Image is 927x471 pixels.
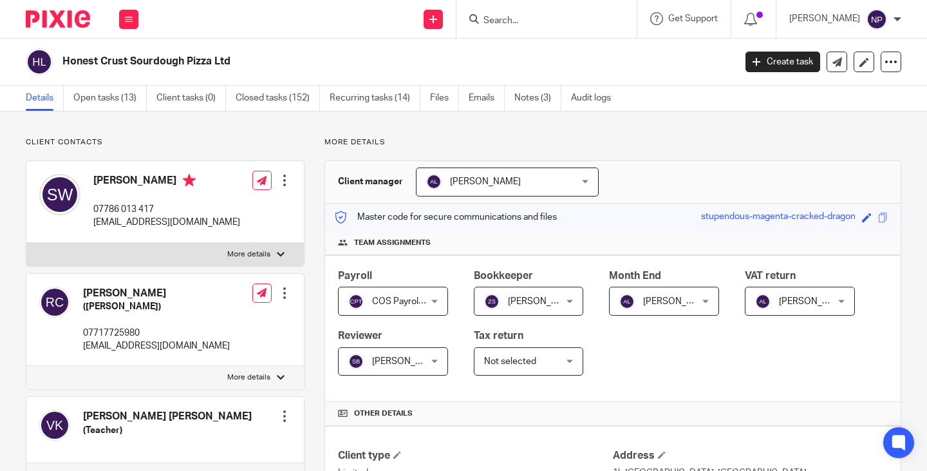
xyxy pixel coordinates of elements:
[26,86,64,111] a: Details
[26,48,53,75] img: svg%3E
[482,15,598,27] input: Search
[484,357,536,366] span: Not selected
[83,287,230,300] h4: [PERSON_NAME]
[156,86,226,111] a: Client tasks (0)
[514,86,561,111] a: Notes (3)
[93,203,240,216] p: 07786 013 417
[609,271,661,281] span: Month End
[83,410,252,423] h4: [PERSON_NAME] [PERSON_NAME]
[227,249,270,260] p: More details
[335,211,557,224] p: Master code for secure communications and files
[484,294,500,309] img: svg%3E
[39,410,70,441] img: svg%3E
[324,137,901,148] p: More details
[701,210,856,225] div: stupendous-magenta-cracked-dragon
[613,449,888,463] h4: Address
[39,174,80,215] img: svg%3E
[93,174,240,190] h4: [PERSON_NAME]
[571,86,621,111] a: Audit logs
[779,297,850,306] span: [PERSON_NAME]
[338,175,403,188] h3: Client manager
[83,340,230,352] p: [EMAIL_ADDRESS][DOMAIN_NAME]
[348,354,364,369] img: svg%3E
[236,86,320,111] a: Closed tasks (152)
[372,297,444,306] span: COS Payroll Team
[338,271,372,281] span: Payroll
[745,52,820,72] a: Create task
[83,300,230,313] h5: ([PERSON_NAME])
[354,409,413,419] span: Other details
[227,372,270,383] p: More details
[789,12,860,25] p: [PERSON_NAME]
[469,86,505,111] a: Emails
[26,137,304,148] p: Client contacts
[619,294,635,309] img: svg%3E
[508,297,579,306] span: [PERSON_NAME]
[330,86,420,111] a: Recurring tasks (14)
[668,14,718,23] span: Get Support
[338,449,613,463] h4: Client type
[93,216,240,229] p: [EMAIL_ADDRESS][DOMAIN_NAME]
[183,174,196,187] i: Primary
[39,287,70,318] img: svg%3E
[338,331,382,341] span: Reviewer
[354,238,431,248] span: Team assignments
[643,297,714,306] span: [PERSON_NAME]
[474,271,533,281] span: Bookkeeper
[430,86,459,111] a: Files
[83,327,230,340] p: 07717725980
[474,331,523,341] span: Tax return
[426,174,442,189] img: svg%3E
[348,294,364,309] img: svg%3E
[745,271,796,281] span: VAT return
[62,55,594,68] h2: Honest Crust Sourdough Pizza Ltd
[83,424,252,437] h5: (Teacher)
[450,177,521,186] span: [PERSON_NAME]
[755,294,771,309] img: svg%3E
[73,86,147,111] a: Open tasks (13)
[26,10,90,28] img: Pixie
[866,9,887,30] img: svg%3E
[372,357,443,366] span: [PERSON_NAME]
